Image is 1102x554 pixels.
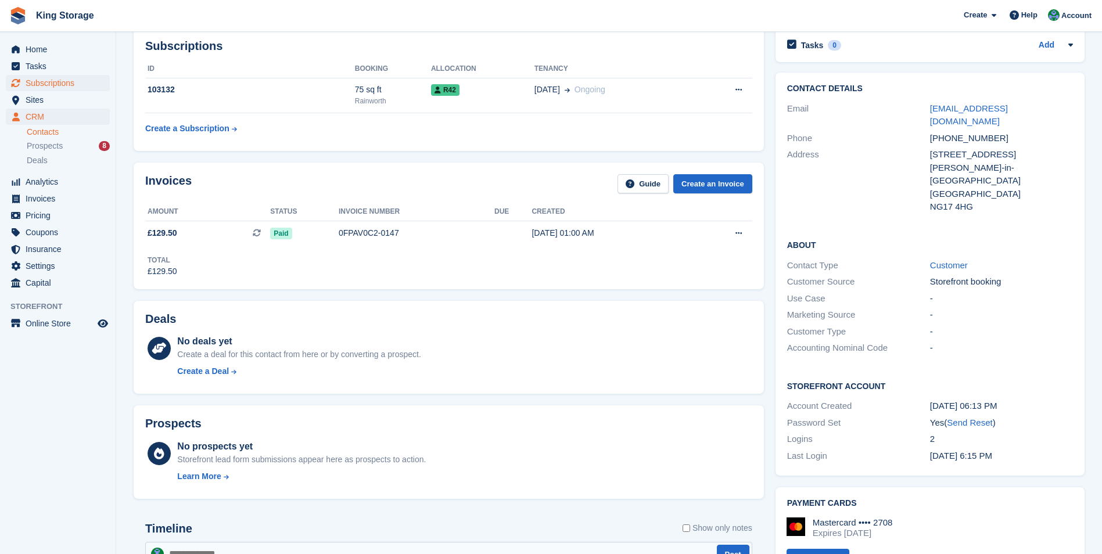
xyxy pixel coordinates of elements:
[339,227,494,239] div: 0FPAV0C2-0147
[145,417,202,430] h2: Prospects
[930,275,1073,289] div: Storefront booking
[6,58,110,74] a: menu
[145,39,752,53] h2: Subscriptions
[930,188,1073,201] div: [GEOGRAPHIC_DATA]
[6,174,110,190] a: menu
[148,227,177,239] span: £129.50
[145,522,192,535] h2: Timeline
[6,207,110,224] a: menu
[813,517,893,528] div: Mastercard •••• 2708
[828,40,841,51] div: 0
[6,92,110,108] a: menu
[26,258,95,274] span: Settings
[431,60,534,78] th: Allocation
[148,265,177,278] div: £129.50
[683,522,752,534] label: Show only notes
[145,174,192,193] h2: Invoices
[801,40,824,51] h2: Tasks
[683,522,690,534] input: Show only notes
[6,258,110,274] a: menu
[26,174,95,190] span: Analytics
[27,155,48,166] span: Deals
[177,454,426,466] div: Storefront lead form submissions appear here as prospects to action.
[177,470,221,483] div: Learn More
[10,301,116,312] span: Storefront
[6,75,110,91] a: menu
[145,123,229,135] div: Create a Subscription
[27,141,63,152] span: Prospects
[26,92,95,108] span: Sites
[787,84,1073,93] h2: Contact Details
[6,109,110,125] a: menu
[1021,9,1038,21] span: Help
[26,224,95,240] span: Coupons
[787,449,930,463] div: Last Login
[787,325,930,339] div: Customer Type
[99,141,110,151] div: 8
[26,58,95,74] span: Tasks
[787,341,930,355] div: Accounting Nominal Code
[270,228,292,239] span: Paid
[787,239,1073,250] h2: About
[1039,39,1054,52] a: Add
[930,325,1073,339] div: -
[270,203,339,221] th: Status
[930,103,1008,127] a: [EMAIL_ADDRESS][DOMAIN_NAME]
[6,41,110,57] a: menu
[9,7,27,24] img: stora-icon-8386f47178a22dfd0bd8f6a31ec36ba5ce8667c1dd55bd0f319d3a0aa187defe.svg
[6,224,110,240] a: menu
[532,227,690,239] div: [DATE] 01:00 AM
[6,190,110,207] a: menu
[494,203,532,221] th: Due
[964,9,987,21] span: Create
[930,292,1073,305] div: -
[930,161,1073,188] div: [PERSON_NAME]-in-[GEOGRAPHIC_DATA]
[177,334,421,348] div: No deals yet
[947,418,992,427] a: Send Reset
[787,416,930,430] div: Password Set
[26,275,95,291] span: Capital
[355,84,431,96] div: 75 sq ft
[26,315,95,332] span: Online Store
[1048,9,1060,21] img: John King
[177,440,426,454] div: No prospects yet
[26,241,95,257] span: Insurance
[177,365,421,377] a: Create a Deal
[575,85,605,94] span: Ongoing
[431,84,460,96] span: R42
[787,148,930,214] div: Address
[813,528,893,538] div: Expires [DATE]
[534,84,560,96] span: [DATE]
[787,499,1073,508] h2: Payment cards
[930,433,1073,446] div: 2
[355,60,431,78] th: Booking
[148,255,177,265] div: Total
[673,174,752,193] a: Create an Invoice
[787,517,805,536] img: Mastercard Logo
[27,140,110,152] a: Prospects 8
[26,190,95,207] span: Invoices
[6,275,110,291] a: menu
[26,75,95,91] span: Subscriptions
[145,312,176,326] h2: Deals
[177,365,229,377] div: Create a Deal
[145,118,237,139] a: Create a Subscription
[930,132,1073,145] div: [PHONE_NUMBER]
[1061,10,1092,21] span: Account
[145,203,270,221] th: Amount
[787,102,930,128] div: Email
[6,241,110,257] a: menu
[930,200,1073,214] div: NG17 4HG
[787,433,930,446] div: Logins
[27,154,110,167] a: Deals
[930,148,1073,161] div: [STREET_ADDRESS]
[930,400,1073,413] div: [DATE] 06:13 PM
[787,275,930,289] div: Customer Source
[787,259,930,272] div: Contact Type
[145,84,355,96] div: 103132
[787,380,1073,391] h2: Storefront Account
[145,60,355,78] th: ID
[26,109,95,125] span: CRM
[27,127,110,138] a: Contacts
[26,207,95,224] span: Pricing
